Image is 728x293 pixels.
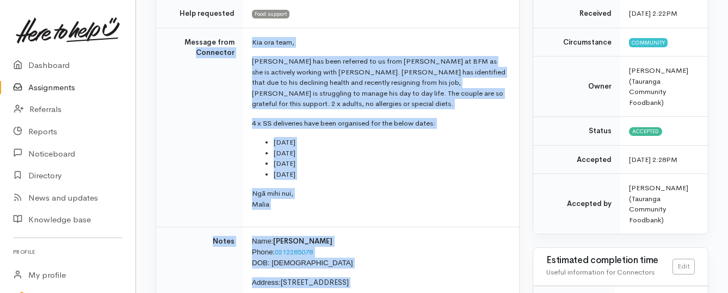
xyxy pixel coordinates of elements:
[533,28,620,57] td: Circumstance
[274,137,506,148] li: [DATE]
[533,145,620,174] td: Accepted
[546,267,655,277] span: Useful information for Connectors
[620,174,708,234] td: [PERSON_NAME] (Tauranga Community Foodbank)
[629,155,677,164] time: [DATE] 2:28PM
[252,237,273,245] span: Name:
[629,127,662,136] span: Accepted
[629,66,688,107] span: [PERSON_NAME] (Tauranga Community Foodbank)
[629,38,668,47] span: Community
[252,10,289,18] span: Food support
[281,278,349,287] span: [STREET_ADDRESS]
[533,117,620,146] td: Status
[252,37,506,48] p: Kia ora team,
[275,247,313,257] a: 0212285078
[252,259,353,267] span: DOB: [DEMOGRAPHIC_DATA]
[274,169,506,180] li: [DATE]
[273,236,332,246] span: [PERSON_NAME]
[274,148,506,159] li: [DATE]
[546,255,673,266] h3: Estimated completion time
[673,259,695,275] a: Edit
[156,28,243,227] td: Message from Connector
[533,174,620,234] td: Accepted by
[13,245,122,259] h6: Profile
[533,57,620,117] td: Owner
[252,56,506,109] p: [PERSON_NAME] has been referred to us from [PERSON_NAME] at BFM as she is actively working with [...
[252,248,275,256] span: Phone:
[252,188,506,209] p: Ngā mihi nui, Malia
[629,9,677,18] time: [DATE] 2:22PM
[274,158,506,169] li: [DATE]
[252,118,506,129] p: 4 x SS deliveries have been organised for the below dates:
[252,278,281,286] span: Address:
